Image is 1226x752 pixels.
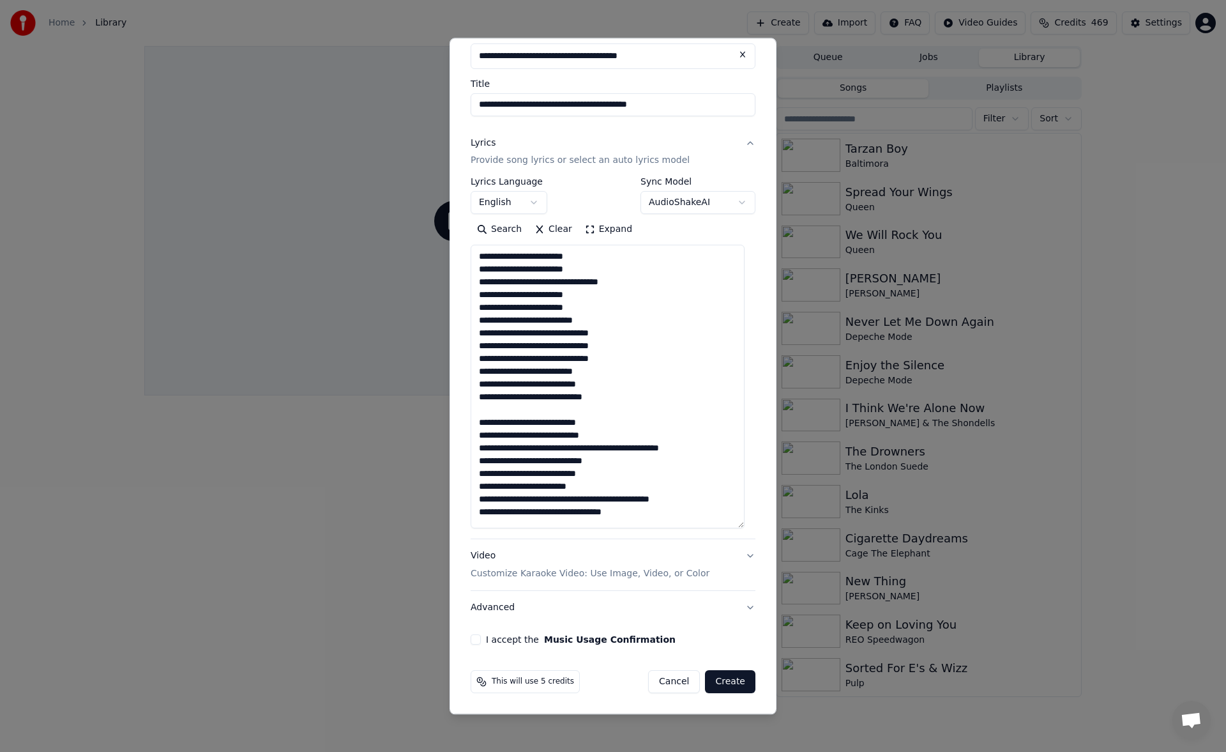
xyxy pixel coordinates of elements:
button: LyricsProvide song lyrics or select an auto lyrics model [471,127,755,178]
button: I accept the [544,636,676,645]
p: Provide song lyrics or select an auto lyrics model [471,155,690,167]
label: Title [471,79,755,88]
label: Lyrics Language [471,178,547,187]
button: Advanced [471,592,755,625]
button: Expand [579,220,639,240]
p: Customize Karaoke Video: Use Image, Video, or Color [471,568,709,581]
span: This will use 5 credits [492,677,574,687]
button: Clear [528,220,579,240]
div: Video [471,550,709,581]
label: Sync Model [640,178,755,187]
button: Cancel [648,671,700,694]
div: Lyrics [471,137,496,150]
label: I accept the [486,636,676,645]
button: Create [705,671,755,694]
button: VideoCustomize Karaoke Video: Use Image, Video, or Color [471,540,755,591]
div: LyricsProvide song lyrics or select an auto lyrics model [471,178,755,539]
button: Search [471,220,528,240]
